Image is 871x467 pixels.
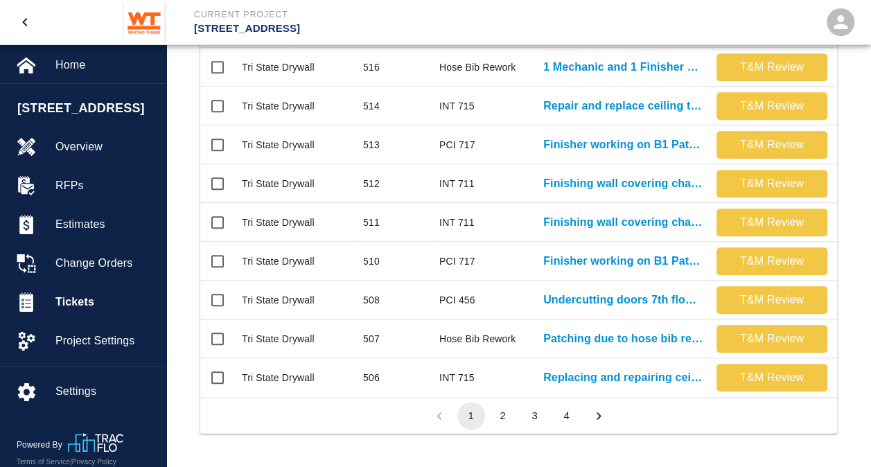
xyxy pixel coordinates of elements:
a: Finisher working on B1 Patches. [543,253,703,270]
div: Tri State Drywall [242,371,315,385]
div: INT 711 [439,215,475,229]
span: Overview [55,139,155,155]
button: Go to page 3 [521,402,549,430]
div: Tri State Drywall [242,293,315,307]
p: Current Project [194,8,511,21]
span: [STREET_ADDRESS] [17,99,159,118]
nav: pagination navigation [423,402,615,430]
a: Repair and replace ceiling tile damaged by other trades B1. [543,98,703,114]
span: Home [55,57,155,73]
div: 506 [363,371,380,385]
p: T&M Review [722,59,822,76]
div: Hose Bib Rework [439,332,516,346]
span: Tickets [55,294,155,310]
button: Go to next page [585,402,613,430]
div: PCI 717 [439,254,475,268]
a: Patching due to hose bib rework. B1 and G1 [543,331,703,347]
img: TracFlo [68,433,123,452]
span: | [70,458,72,466]
div: Tri State Drywall [242,332,315,346]
div: Tri State Drywall [242,177,315,191]
div: 516 [363,60,380,74]
p: T&M Review [722,214,822,231]
div: Hose Bib Rework [439,60,516,74]
p: T&M Review [722,98,822,114]
p: [STREET_ADDRESS] [194,21,511,37]
div: INT 715 [439,371,475,385]
a: Undercutting doors 7th floor for door bottoms where slab is... [543,292,703,308]
iframe: Chat Widget [640,317,871,467]
div: Tri State Drywall [242,60,315,74]
div: 512 [363,177,380,191]
p: T&M Review [722,136,822,153]
div: Tri State Drywall [242,215,315,229]
img: Whiting-Turner [123,3,166,42]
div: 510 [363,254,380,268]
div: Tri State Drywall [242,138,315,152]
button: page 1 [457,402,485,430]
span: RFPs [55,177,155,194]
div: Tri State Drywall [242,99,315,113]
a: Terms of Service [17,458,70,466]
span: Project Settings [55,333,155,349]
a: Privacy Policy [72,458,116,466]
p: T&M Review [722,292,822,308]
div: Tri State Drywall [242,254,315,268]
div: PCI 717 [439,138,475,152]
p: Powered By [17,439,68,451]
p: T&M Review [722,253,822,270]
button: Go to page 2 [489,402,517,430]
div: 514 [363,99,380,113]
a: 1 Mechanic and 1 Finisher working on hose bib patching. [543,59,703,76]
a: Finisher working on B1 Patches. [543,136,703,153]
div: 507 [363,332,380,346]
div: 511 [363,215,380,229]
div: INT 715 [439,99,475,113]
div: PCI 456 [439,293,475,307]
p: T&M Review [722,175,822,192]
a: Replacing and repairing ceiling tiles damaged by others 2nd floor... [543,369,703,386]
span: Change Orders [55,255,155,272]
div: INT 711 [439,177,475,191]
a: Finishing wall covering changes where wall coverings were removed in... [543,214,703,231]
div: 508 [363,293,380,307]
button: open drawer [8,6,42,39]
span: Estimates [55,216,155,233]
div: 513 [363,138,380,152]
a: Finishing wall covering changes where wall coverings were removed in... [543,175,703,192]
button: Go to page 4 [553,402,581,430]
span: Settings [55,383,155,400]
